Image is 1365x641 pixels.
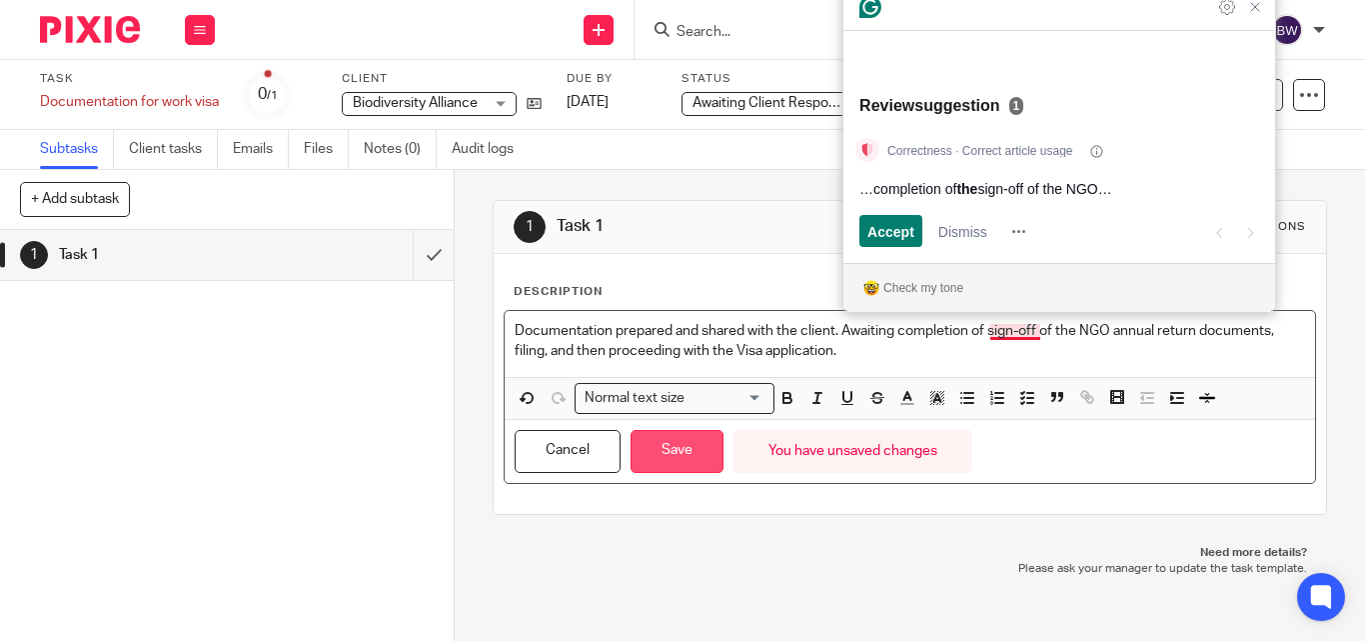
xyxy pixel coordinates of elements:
[342,71,542,87] label: Client
[353,96,478,110] span: Biodiversity Alliance
[40,16,140,43] img: Pixie
[514,284,603,300] p: Description
[40,92,219,112] div: Documentation for work visa
[1271,14,1303,46] img: svg%3E
[513,545,1307,561] p: Need more details?
[557,216,952,237] h1: Task 1
[514,211,546,243] div: 1
[258,83,278,106] div: 0
[233,130,289,169] a: Emails
[267,90,278,101] small: /1
[59,240,282,270] h1: Task 1
[733,430,972,473] div: You have unsaved changes
[129,130,218,169] a: Client tasks
[364,130,437,169] a: Notes (0)
[675,24,854,42] input: Search
[20,241,48,269] div: 1
[513,561,1307,577] p: Please ask your manager to update the task template.
[567,95,609,109] span: [DATE]
[567,71,657,87] label: Due by
[682,71,881,87] label: Status
[631,430,723,473] button: Save
[20,182,130,216] button: + Add subtask
[515,430,621,473] button: Cancel
[580,388,688,409] span: Normal text size
[692,96,851,110] span: Awaiting Client Response
[515,321,1305,362] p: Documentation prepared and shared with the client. Awaiting completion of sign-off of the NGO ann...
[304,130,349,169] a: Files
[505,311,1315,377] div: To enrich screen reader interactions, please activate Accessibility in Grammarly extension settings
[40,130,114,169] a: Subtasks
[40,71,219,87] label: Task
[690,388,762,409] input: Search for option
[452,130,529,169] a: Audit logs
[575,383,774,414] div: Search for option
